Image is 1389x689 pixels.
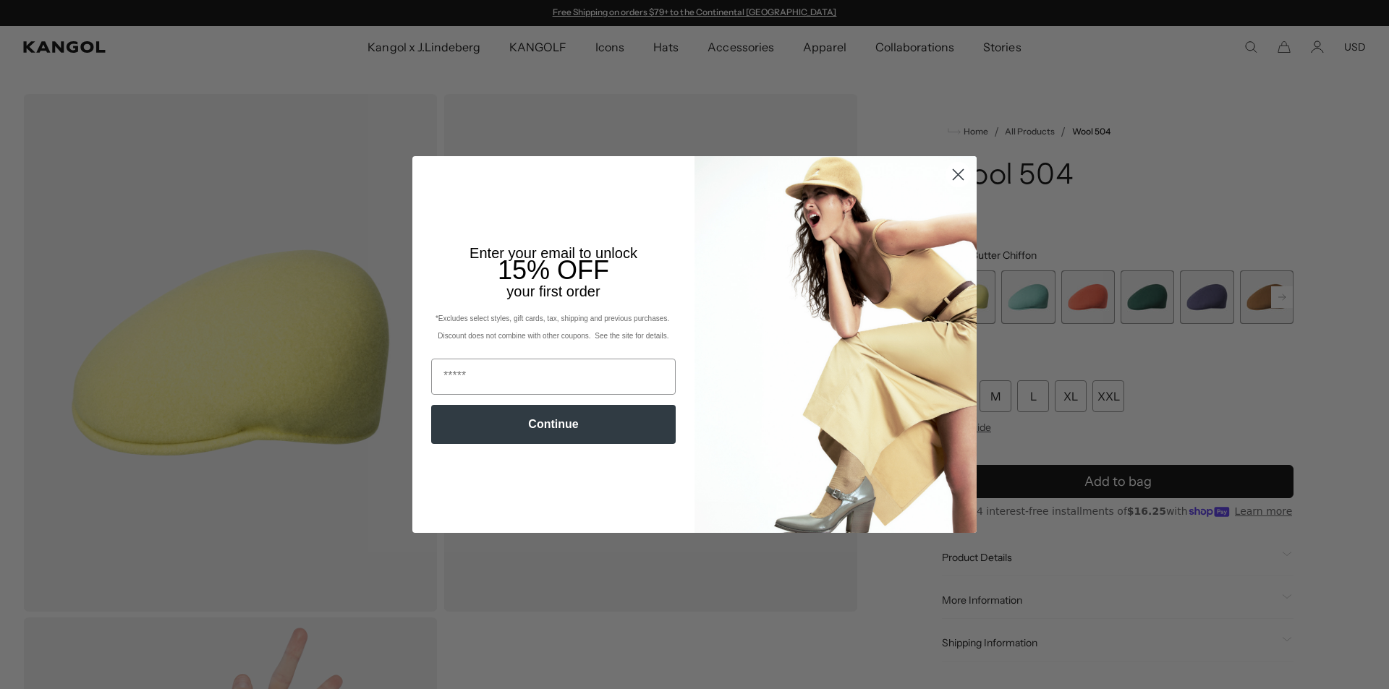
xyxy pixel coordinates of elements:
[946,162,971,187] button: Close dialog
[498,255,609,285] span: 15% OFF
[436,314,671,340] span: *Excludes select styles, gift cards, tax, shipping and previous purchases. Discount does not comb...
[694,156,977,532] img: 93be19ad-e773-4382-80b9-c9d740c9197f.jpeg
[431,359,676,395] input: Email
[470,245,637,261] span: Enter your email to unlock
[431,405,676,444] button: Continue
[506,283,600,299] span: your first order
